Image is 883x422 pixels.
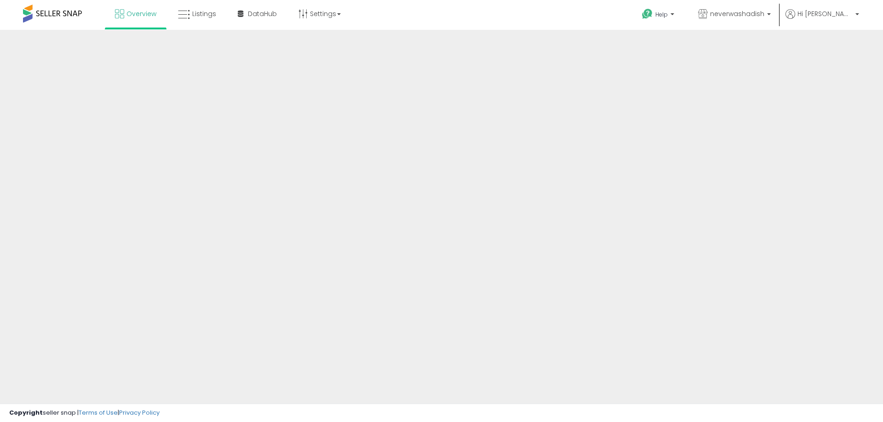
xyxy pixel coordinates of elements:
span: Hi [PERSON_NAME] [797,9,853,18]
span: DataHub [248,9,277,18]
div: seller snap | | [9,409,160,417]
a: Hi [PERSON_NAME] [786,9,859,30]
a: Help [635,1,683,30]
a: Privacy Policy [119,408,160,417]
i: Get Help [642,8,653,20]
span: Listings [192,9,216,18]
a: Terms of Use [79,408,118,417]
span: neverwashadish [710,9,764,18]
span: Overview [126,9,156,18]
span: Help [655,11,668,18]
strong: Copyright [9,408,43,417]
